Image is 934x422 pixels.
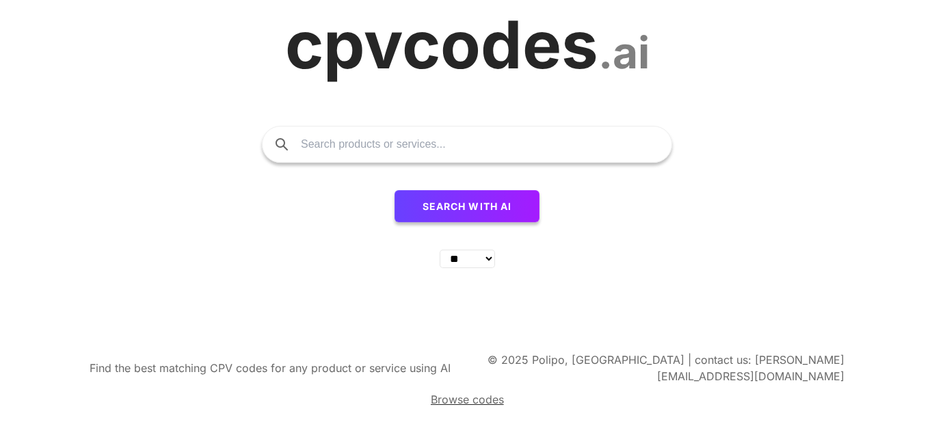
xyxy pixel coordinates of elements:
a: cpvcodes.ai [285,5,650,84]
a: Browse codes [431,391,504,408]
span: © 2025 Polipo, [GEOGRAPHIC_DATA] | contact us: [PERSON_NAME][EMAIL_ADDRESS][DOMAIN_NAME] [488,353,844,383]
button: Search with AI [395,190,540,223]
input: Search products or services... [301,127,658,162]
span: .ai [598,26,650,79]
span: Find the best matching CPV codes for any product or service using AI [90,361,451,375]
span: cpvcodes [285,5,598,84]
span: Browse codes [431,393,504,406]
span: Search with AI [423,200,512,212]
